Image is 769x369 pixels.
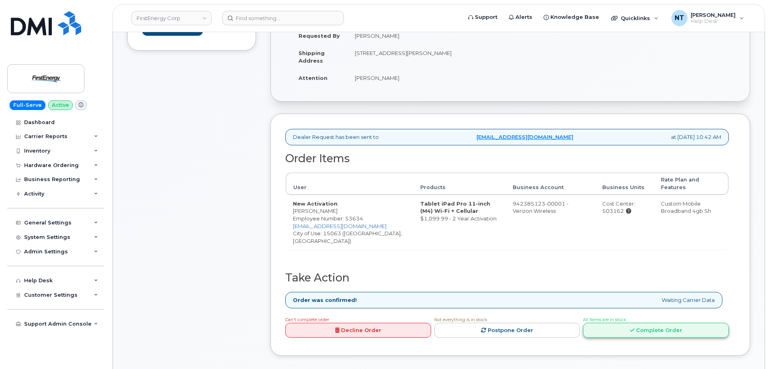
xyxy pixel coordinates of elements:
[299,75,327,81] strong: Attention
[293,296,357,304] strong: Order was confirmed!
[286,173,413,195] th: User
[348,27,504,45] td: [PERSON_NAME]
[583,323,729,338] a: Complete Order
[505,173,595,195] th: Business Account
[285,323,431,338] a: Decline Order
[595,173,654,195] th: Business Units
[131,11,212,25] a: FirstEnergy Corp
[654,195,728,249] td: Custom Mobile Broadband 4gb Sh
[434,317,487,322] span: Not everything is in stock
[475,13,497,21] span: Support
[293,215,363,222] span: Employee Number: 53634
[734,334,763,363] iframe: Messenger Launcher
[285,317,329,322] span: Can't complete order
[666,10,750,26] div: Nicholas Taylor
[621,15,650,21] span: Quicklinks
[299,33,340,39] strong: Requested By
[654,173,728,195] th: Rate Plan and Features
[420,200,490,214] strong: Tablet iPad Pro 11-inch (M4) Wi-Fi + Cellular
[285,272,729,284] h2: Take Action
[462,9,503,25] a: Support
[413,173,505,195] th: Products
[477,133,573,141] a: [EMAIL_ADDRESS][DOMAIN_NAME]
[285,292,722,308] div: Waiting Carrier Data
[434,323,580,338] a: Postpone Order
[583,317,626,322] span: All Items are in stock
[691,12,736,18] span: [PERSON_NAME]
[505,195,595,249] td: 942385123-00001 - Verizon Wireless
[691,18,736,24] span: Help Desk
[550,13,599,21] span: Knowledge Base
[348,69,504,87] td: [PERSON_NAME]
[675,13,684,23] span: NT
[503,9,538,25] a: Alerts
[515,13,532,21] span: Alerts
[602,200,646,215] div: Cost Center: 503162
[293,223,387,229] a: [EMAIL_ADDRESS][DOMAIN_NAME]
[222,11,344,25] input: Find something...
[538,9,605,25] a: Knowledge Base
[348,44,504,69] td: [STREET_ADDRESS][PERSON_NAME]
[299,50,325,64] strong: Shipping Address
[285,129,729,145] div: Dealer Request has been sent to at [DATE] 10:42 AM
[413,195,505,249] td: $1,099.99 - 2 Year Activation
[285,153,729,165] h2: Order Items
[293,200,337,207] strong: New Activation
[605,10,664,26] div: Quicklinks
[286,195,413,249] td: [PERSON_NAME] City of Use: 15063 ([GEOGRAPHIC_DATA], [GEOGRAPHIC_DATA])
